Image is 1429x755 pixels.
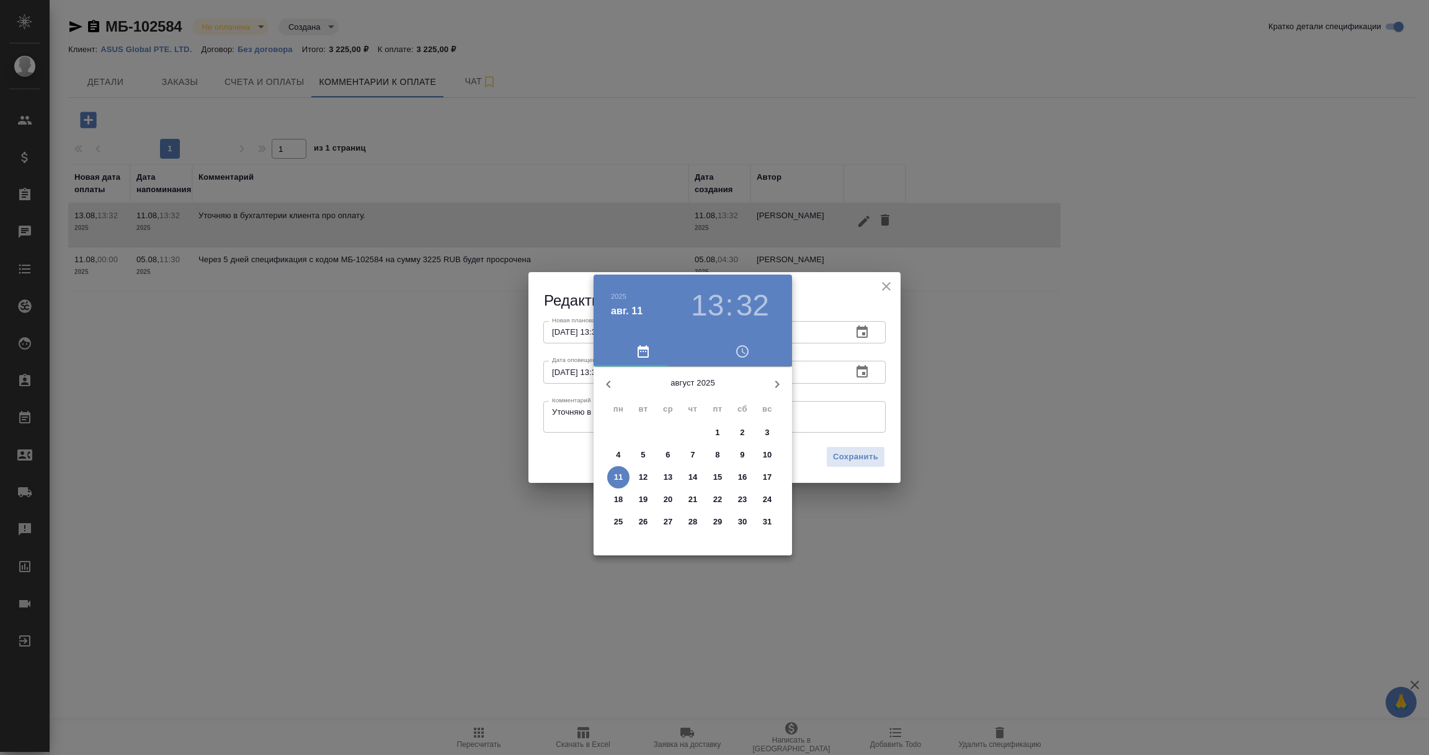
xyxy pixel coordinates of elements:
[715,449,719,461] p: 8
[682,466,704,488] button: 14
[632,466,654,488] button: 12
[682,403,704,415] span: чт
[738,471,747,483] p: 16
[731,403,754,415] span: сб
[756,488,778,511] button: 24
[690,449,695,461] p: 7
[639,471,648,483] p: 12
[725,288,733,323] h3: :
[614,516,623,528] p: 25
[614,493,623,506] p: 18
[740,426,744,439] p: 2
[688,471,698,483] p: 14
[682,511,704,533] button: 28
[682,488,704,511] button: 21
[607,488,630,511] button: 18
[763,516,772,528] p: 31
[682,444,704,466] button: 7
[657,511,679,533] button: 27
[688,516,698,528] p: 28
[611,293,626,300] button: 2025
[691,288,724,323] button: 13
[664,471,673,483] p: 13
[738,516,747,528] p: 30
[731,511,754,533] button: 30
[706,511,729,533] button: 29
[623,377,762,389] p: август 2025
[607,511,630,533] button: 25
[756,403,778,415] span: вс
[639,516,648,528] p: 26
[611,304,643,319] button: авг. 11
[616,449,620,461] p: 4
[639,493,648,506] p: 19
[763,493,772,506] p: 24
[731,444,754,466] button: 9
[731,422,754,444] button: 2
[736,288,769,323] button: 32
[731,466,754,488] button: 16
[765,426,769,439] p: 3
[713,471,723,483] p: 15
[706,488,729,511] button: 22
[756,444,778,466] button: 10
[756,422,778,444] button: 3
[688,493,698,506] p: 21
[632,444,654,466] button: 5
[731,488,754,511] button: 23
[657,403,679,415] span: ср
[706,422,729,444] button: 1
[614,471,623,483] p: 11
[713,493,723,506] p: 22
[632,403,654,415] span: вт
[657,488,679,511] button: 20
[706,444,729,466] button: 8
[666,449,670,461] p: 6
[763,471,772,483] p: 17
[664,516,673,528] p: 27
[706,403,729,415] span: пт
[657,444,679,466] button: 6
[607,466,630,488] button: 11
[632,511,654,533] button: 26
[740,449,744,461] p: 9
[632,488,654,511] button: 19
[756,466,778,488] button: 17
[664,493,673,506] p: 20
[607,403,630,415] span: пн
[641,449,645,461] p: 5
[713,516,723,528] p: 29
[607,444,630,466] button: 4
[706,466,729,488] button: 15
[657,466,679,488] button: 13
[756,511,778,533] button: 31
[715,426,719,439] p: 1
[738,493,747,506] p: 23
[763,449,772,461] p: 10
